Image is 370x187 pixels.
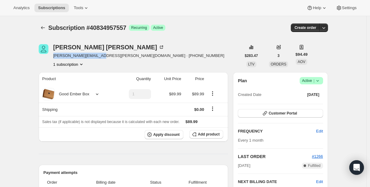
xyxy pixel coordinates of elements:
[238,179,316,185] h2: NEXT BILLING DATE
[295,51,308,58] span: $94.49
[312,153,323,160] button: #1266
[313,5,321,10] span: Help
[153,132,180,137] span: Apply discount
[169,92,181,96] span: $89.99
[42,88,55,100] img: product img
[42,120,180,124] span: Sales tax (if applicable) is not displayed because it is calculated with each new order.
[274,51,283,60] button: 3
[53,44,164,50] div: [PERSON_NAME] [PERSON_NAME]
[245,53,258,58] span: $283.47
[115,72,153,86] th: Quantity
[312,154,323,159] a: #1266
[302,78,321,84] span: Active
[192,92,204,96] span: $89.99
[307,92,319,97] span: [DATE]
[271,62,286,66] span: ORDERS
[44,170,224,176] h2: Payment attempts
[316,128,323,134] span: Edit
[303,4,331,12] button: Help
[39,44,48,54] span: Randi Bodnar
[349,160,364,175] div: Open Intercom Messenger
[70,4,93,12] button: Tools
[342,5,357,10] span: Settings
[241,51,262,60] button: $283.47
[208,90,217,97] button: Product actions
[53,53,224,59] span: [PERSON_NAME][EMAIL_ADDRESS][PERSON_NAME][DOMAIN_NAME] · [PHONE_NUMBER]
[298,60,305,64] span: AOV
[238,153,312,160] h2: LAST ORDER
[183,72,206,86] th: Price
[208,105,217,112] button: Shipping actions
[291,23,320,32] button: Create order
[38,5,65,10] span: Subscriptions
[238,138,263,143] span: Every 1 month
[238,78,247,84] h2: Plan
[74,5,83,10] span: Tools
[53,61,84,67] button: Product actions
[269,111,297,116] span: Customer Portal
[39,23,47,32] button: Subscriptions
[55,91,90,97] div: Good Ember Box
[76,179,136,185] span: Billing date
[238,128,316,134] h2: FREQUENCY
[312,126,326,136] button: Edit
[10,4,33,12] button: Analytics
[189,130,223,139] button: Add product
[153,72,183,86] th: Unit Price
[139,179,172,185] span: Status
[332,4,360,12] button: Settings
[176,179,220,185] span: Fulfillment
[39,103,115,116] th: Shipping
[34,4,69,12] button: Subscriptions
[316,179,323,185] button: Edit
[294,25,316,30] span: Create order
[238,163,250,169] span: [DATE]
[198,132,220,137] span: Add product
[248,62,255,66] span: LTV
[238,92,261,98] span: Created Date
[153,25,163,30] span: Active
[313,78,314,83] span: |
[39,72,115,86] th: Product
[238,109,323,118] button: Customer Portal
[194,107,204,112] span: $0.00
[304,90,323,99] button: [DATE]
[48,24,126,31] span: Subscription #40834957557
[185,119,198,124] span: $89.99
[131,25,147,30] span: Recurring
[13,5,30,10] span: Analytics
[277,53,280,58] span: 3
[308,163,320,168] span: Fulfilled
[145,130,183,139] button: Apply discount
